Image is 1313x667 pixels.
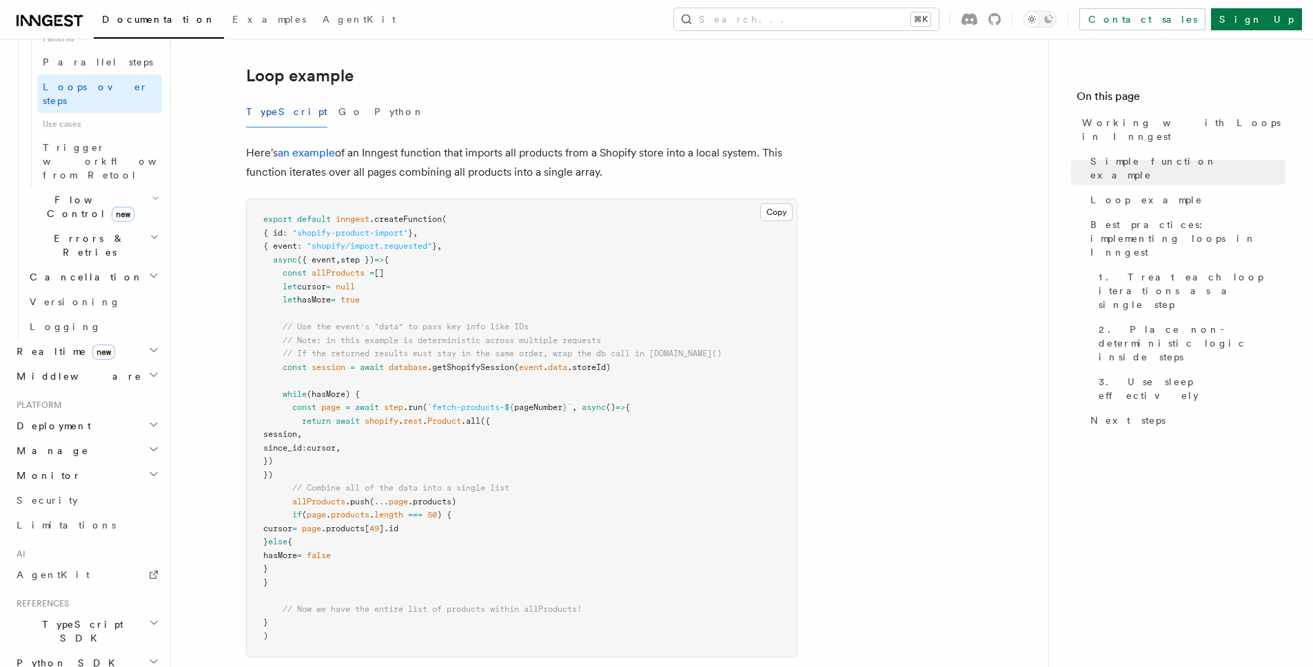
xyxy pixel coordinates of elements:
span: await [360,362,384,372]
button: Search...⌘K [674,8,939,30]
span: = [292,524,297,533]
span: = [331,295,336,305]
span: page [302,524,321,533]
button: TypeScript SDK [11,612,162,650]
span: null [336,282,355,291]
span: await [355,402,379,412]
span: if [292,510,302,520]
button: Cancellation [24,265,162,289]
span: ) { [437,510,451,520]
span: export [263,214,292,224]
span: Simple function example [1090,154,1285,182]
span: default [297,214,331,224]
a: Loops over steps [37,74,162,113]
span: (hasMore) { [307,389,360,399]
button: Realtimenew [11,339,162,364]
a: AgentKit [11,562,162,587]
span: TypeScript SDK [11,617,149,645]
span: { id [263,228,283,238]
span: ( [514,362,519,372]
span: .run [403,402,423,412]
span: } [263,537,268,546]
span: Cancellation [24,270,143,284]
span: ${ [505,402,514,412]
a: Sign Up [1211,8,1302,30]
span: = [326,282,331,291]
a: 2. Place non-deterministic logic inside steps [1093,317,1285,369]
span: session [263,429,297,439]
span: . [398,416,403,426]
span: true [340,295,360,305]
button: Python [374,96,425,127]
span: . [369,510,374,520]
p: Here's of an Inngest function that imports all products from a Shopify store into a local system.... [246,143,797,182]
a: Loop example [1085,187,1285,212]
span: () [606,402,615,412]
span: Trigger workflows from Retool [43,142,194,181]
span: // Note: in this example is deterministic across multiple requests [283,336,601,345]
a: Security [11,488,162,513]
span: `fetch-products- [427,402,505,412]
span: } [263,617,268,627]
span: ( [369,497,374,506]
button: Monitor [11,463,162,488]
a: 3. Use sleep effectively [1093,369,1285,408]
span: page [307,510,326,520]
span: await [336,416,360,426]
span: Best practices: implementing loops in Inngest [1090,218,1285,259]
span: async [582,402,606,412]
span: Loop example [1090,193,1203,207]
span: = [345,402,350,412]
span: page [389,497,408,506]
span: database [389,362,427,372]
span: step }) [340,255,374,265]
span: step [384,402,403,412]
span: }) [263,470,273,480]
span: , [336,255,340,265]
span: Middleware [11,369,142,383]
button: Errors & Retries [24,226,162,265]
span: Patterns [37,28,162,50]
span: } [263,577,268,587]
span: return [302,416,331,426]
button: Copy [760,203,793,221]
span: .products[ [321,524,369,533]
span: "shopify/import.requested" [307,241,432,251]
span: cursor [307,443,336,453]
a: Versioning [24,289,162,314]
span: { event [263,241,297,251]
span: shopify [365,416,398,426]
span: Examples [232,14,306,25]
span: hasMore [297,295,331,305]
span: Working with Loops in Inngest [1082,116,1285,143]
span: pageNumber [514,402,562,412]
a: Limitations [11,513,162,537]
span: while [283,389,307,399]
span: // Use the event's "data" to pass key info like IDs [283,322,529,331]
span: : [283,228,287,238]
a: Simple function example [1085,149,1285,187]
span: const [292,402,316,412]
span: => [615,402,625,412]
span: { [287,537,292,546]
span: = [350,362,355,372]
span: ... [374,497,389,506]
span: [] [374,268,384,278]
span: : [302,443,307,453]
span: } [562,402,567,412]
span: allProducts [312,268,365,278]
button: Go [338,96,363,127]
a: Contact sales [1079,8,1205,30]
span: ].id [379,524,398,533]
span: } [408,228,413,238]
span: .push [345,497,369,506]
span: // Combine all of the data into a single list [292,483,509,493]
a: Logging [24,314,162,339]
span: .products) [408,497,456,506]
span: Use cases [37,113,162,135]
span: . [326,510,331,520]
span: ( [423,402,427,412]
span: ({ event [297,255,336,265]
span: data [548,362,567,372]
span: , [437,241,442,251]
